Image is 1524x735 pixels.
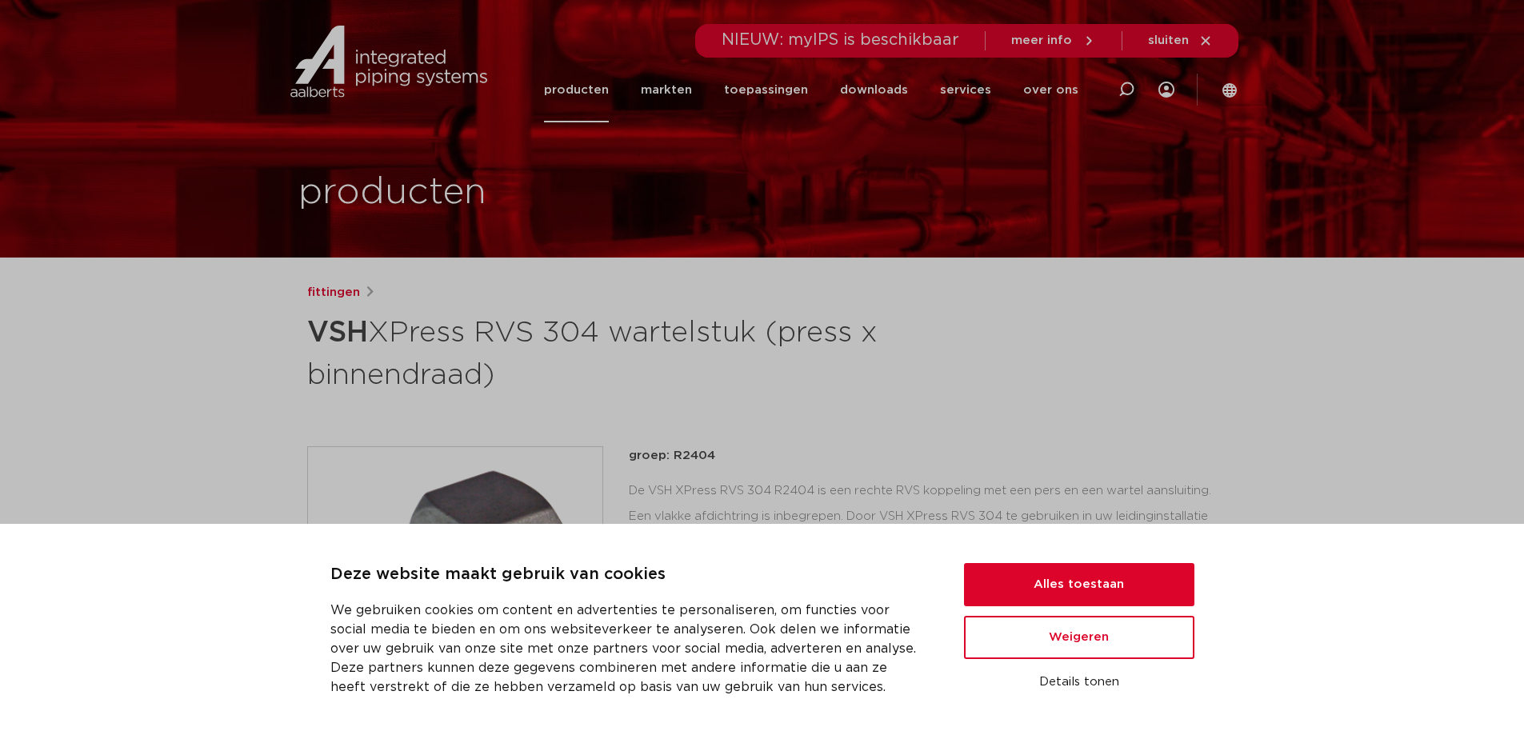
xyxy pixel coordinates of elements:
[1148,34,1189,46] span: sluiten
[641,58,692,122] a: markten
[722,32,959,48] span: NIEUW: myIPS is beschikbaar
[1011,34,1072,46] span: meer info
[964,669,1194,696] button: Details tonen
[330,601,926,697] p: We gebruiken cookies om content en advertenties te personaliseren, om functies voor social media ...
[1011,34,1096,48] a: meer info
[307,309,908,395] h1: XPress RVS 304 wartelstuk (press x binnendraad)
[629,446,1218,465] p: groep: R2404
[629,478,1218,638] div: De VSH XPress RVS 304 R2404 is een rechte RVS koppeling met een pers en een wartel aansluiting. E...
[330,562,926,588] p: Deze website maakt gebruik van cookies
[544,58,609,122] a: producten
[964,616,1194,659] button: Weigeren
[1148,34,1213,48] a: sluiten
[724,58,808,122] a: toepassingen
[964,563,1194,606] button: Alles toestaan
[1158,58,1174,122] div: my IPS
[1023,58,1078,122] a: over ons
[840,58,908,122] a: downloads
[307,283,360,302] a: fittingen
[940,58,991,122] a: services
[544,58,1078,122] nav: Menu
[298,167,486,218] h1: producten
[307,318,368,347] strong: VSH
